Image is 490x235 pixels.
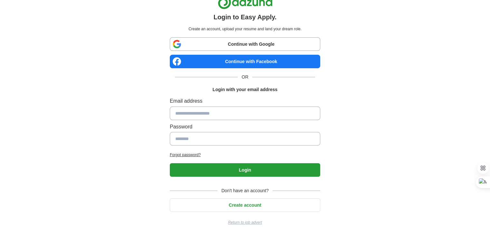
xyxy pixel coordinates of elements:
[170,152,320,158] a: Forgot password?
[170,123,320,131] label: Password
[170,163,320,177] button: Login
[170,198,320,212] button: Create account
[170,220,320,226] a: Return to job advert
[170,55,320,68] a: Continue with Facebook
[217,187,273,194] span: Don't have an account?
[170,202,320,208] a: Create account
[238,73,252,80] span: OR
[171,26,319,32] p: Create an account, upload your resume and land your dream role.
[170,97,320,105] label: Email address
[214,12,277,22] h1: Login to Easy Apply.
[170,37,320,51] a: Continue with Google
[213,86,277,93] h1: Login with your email address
